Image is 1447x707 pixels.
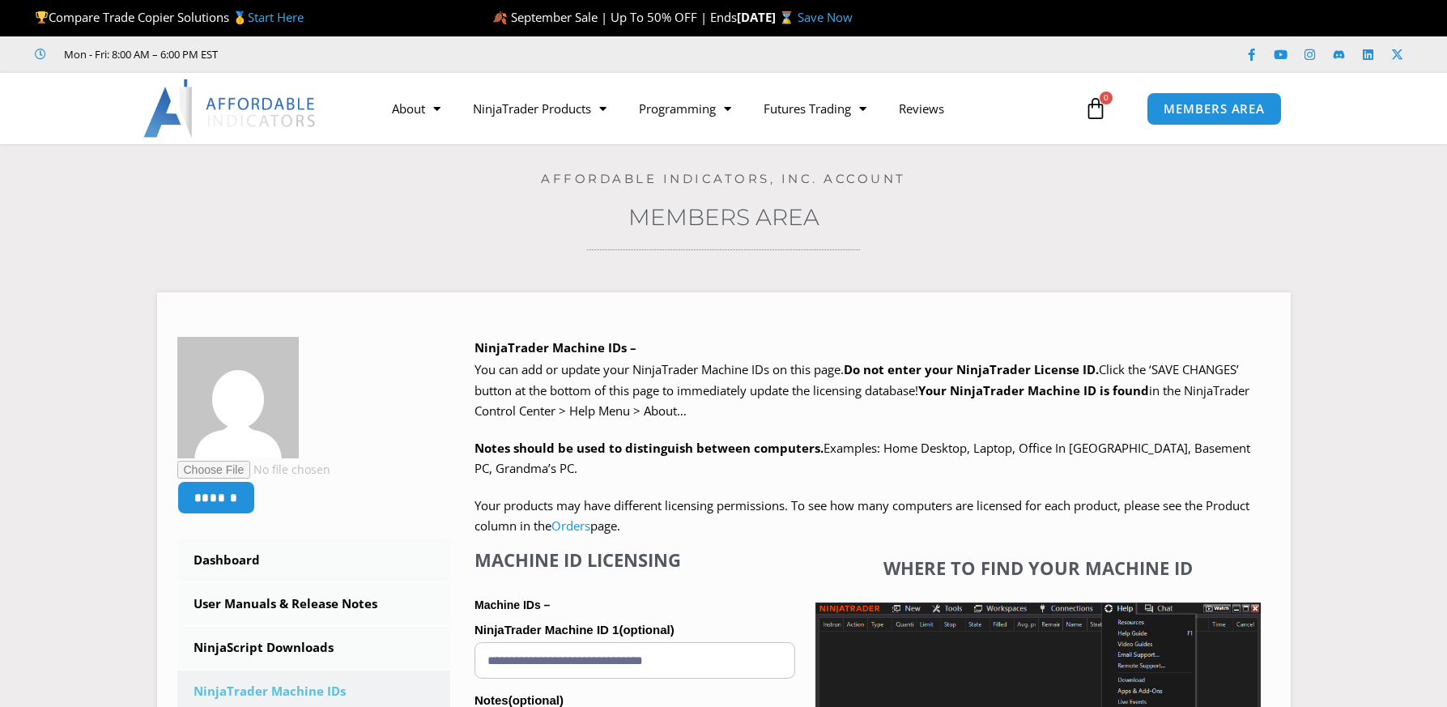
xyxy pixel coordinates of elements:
[475,497,1249,535] span: Your products may have different licensing permissions. To see how many computers are licensed fo...
[737,9,798,25] strong: [DATE] ⌛
[551,517,590,534] a: Orders
[509,693,564,707] span: (optional)
[177,627,451,669] a: NinjaScript Downloads
[60,45,218,64] span: Mon - Fri: 8:00 AM – 6:00 PM EST
[1147,92,1282,126] a: MEMBERS AREA
[143,79,317,138] img: LogoAI | Affordable Indicators – NinjaTrader
[815,557,1261,578] h4: Where to find your Machine ID
[619,623,674,637] span: (optional)
[623,90,747,127] a: Programming
[248,9,304,25] a: Start Here
[798,9,853,25] a: Save Now
[36,11,48,23] img: 🏆
[475,440,824,456] strong: Notes should be used to distinguish between computers.
[35,9,304,25] span: Compare Trade Copier Solutions 🥇
[177,539,451,581] a: Dashboard
[475,361,1249,419] span: Click the ‘SAVE CHANGES’ button at the bottom of this page to immediately update the licensing da...
[541,171,906,186] a: Affordable Indicators, Inc. Account
[177,337,299,458] img: a51a53e9e2798f4ff5e9ae80a73b601d047a244580fb7d786b718ed7fd363a4a
[1100,92,1113,104] span: 0
[492,9,737,25] span: 🍂 September Sale | Up To 50% OFF | Ends
[1164,103,1265,115] span: MEMBERS AREA
[475,549,795,570] h4: Machine ID Licensing
[457,90,623,127] a: NinjaTrader Products
[475,440,1250,477] span: Examples: Home Desktop, Laptop, Office In [GEOGRAPHIC_DATA], Basement PC, Grandma’s PC.
[747,90,883,127] a: Futures Trading
[240,46,483,62] iframe: Customer reviews powered by Trustpilot
[475,618,795,642] label: NinjaTrader Machine ID 1
[177,583,451,625] a: User Manuals & Release Notes
[628,203,819,231] a: Members Area
[475,339,636,356] b: NinjaTrader Machine IDs –
[918,382,1149,398] strong: Your NinjaTrader Machine ID is found
[844,361,1099,377] b: Do not enter your NinjaTrader License ID.
[883,90,960,127] a: Reviews
[1060,85,1131,132] a: 0
[475,361,844,377] span: You can add or update your NinjaTrader Machine IDs on this page.
[376,90,1080,127] nav: Menu
[475,598,550,611] strong: Machine IDs –
[376,90,457,127] a: About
